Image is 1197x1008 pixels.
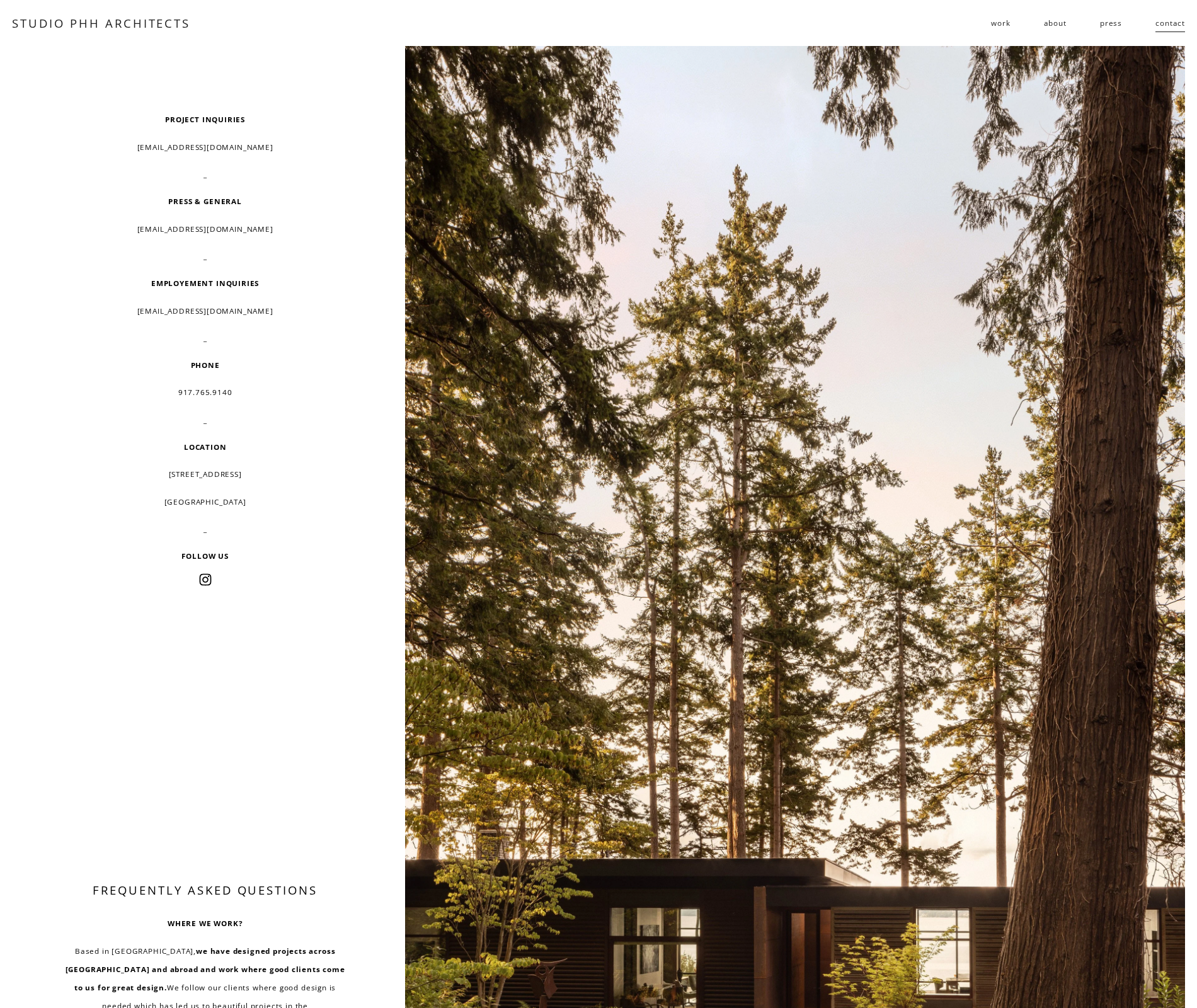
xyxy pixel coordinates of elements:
[1100,13,1122,33] a: press
[181,551,228,561] strong: FOLLOW US
[61,165,349,183] p: _
[12,15,190,31] a: STUDIO PHH ARCHITECTS
[61,220,349,238] p: [EMAIL_ADDRESS][DOMAIN_NAME]
[1044,13,1067,33] a: about
[61,383,349,401] p: 917.765.9140
[168,196,241,206] strong: PRESS & GENERAL
[61,520,349,538] p: _
[61,302,349,320] p: [EMAIL_ADDRESS][DOMAIN_NAME]
[168,918,243,928] strong: WHERE WE WORK?
[61,247,349,265] p: _
[61,493,349,511] p: [GEOGRAPHIC_DATA]
[151,278,259,288] strong: EMPLOYEMENT INQUIRIES
[61,465,349,483] p: [STREET_ADDRESS]
[991,13,1010,33] a: folder dropdown
[66,946,348,993] strong: we have designed projects across [GEOGRAPHIC_DATA] and abroad and work where good clients come to...
[991,14,1010,32] span: work
[199,573,212,586] a: Instagram
[191,360,220,370] strong: PHONE
[61,138,349,156] p: [EMAIL_ADDRESS][DOMAIN_NAME]
[61,882,349,898] h3: FREQUENTLY ASKED QUESTIONS
[184,442,227,452] strong: LOCATION
[165,114,245,124] strong: PROJECT INQUIRIES
[61,329,349,347] p: _
[61,411,349,429] p: _
[1155,13,1185,33] a: contact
